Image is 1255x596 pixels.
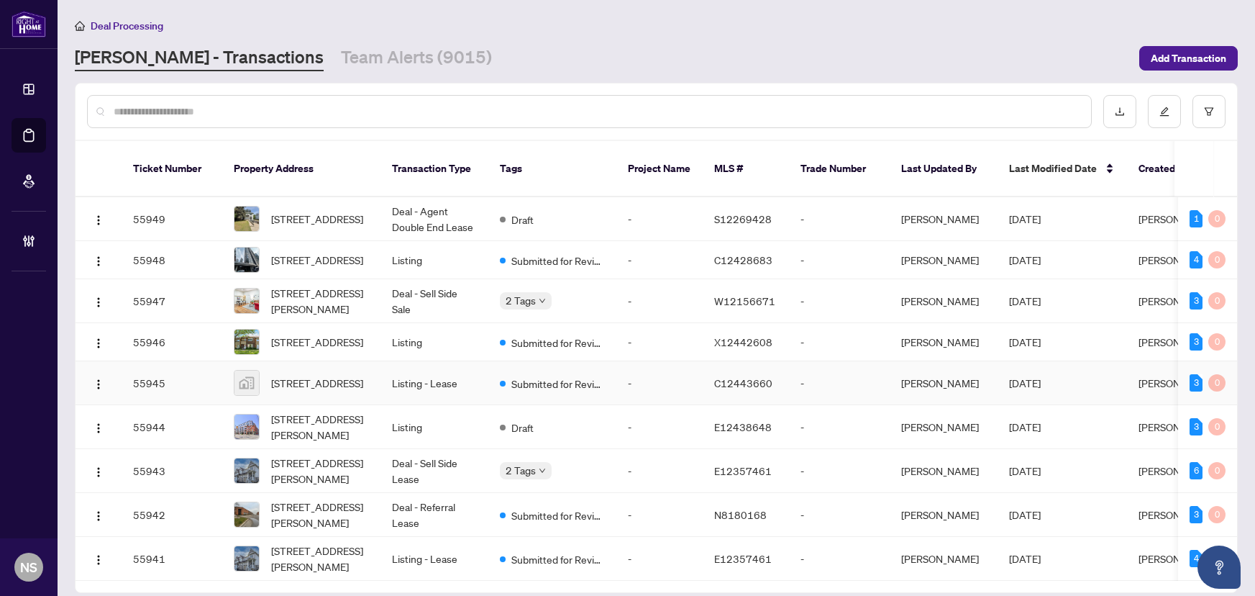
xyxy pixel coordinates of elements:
span: [STREET_ADDRESS][PERSON_NAME] [271,455,369,487]
span: home [75,21,85,31]
span: [STREET_ADDRESS][PERSON_NAME] [271,543,369,574]
td: Listing - Lease [380,537,488,581]
td: [PERSON_NAME] [890,197,998,241]
span: [PERSON_NAME] [1138,464,1216,477]
span: S12269428 [714,212,772,225]
div: 0 [1208,374,1226,392]
td: [PERSON_NAME] [890,493,998,537]
img: Logo [93,423,104,434]
th: Tags [488,141,616,197]
span: download [1115,107,1125,117]
img: thumbnail-img [234,502,259,527]
td: - [789,405,890,449]
span: Draft [511,420,534,435]
td: Deal - Sell Side Lease [380,449,488,493]
div: 0 [1208,506,1226,523]
div: 1 [1190,210,1202,227]
img: Logo [93,256,104,267]
td: - [616,241,703,279]
div: 0 [1208,462,1226,479]
td: Deal - Sell Side Sale [380,279,488,323]
span: 2 Tags [506,462,536,479]
button: edit [1148,95,1181,128]
img: Logo [93,379,104,390]
div: 3 [1190,418,1202,435]
div: 0 [1208,292,1226,310]
span: Submitted for Review [511,253,605,268]
td: - [616,361,703,405]
span: down [539,297,546,304]
button: Logo [87,330,110,353]
span: 2 Tags [506,292,536,309]
span: [PERSON_NAME] [1138,420,1216,433]
button: download [1103,95,1136,128]
span: Last Modified Date [1009,161,1097,176]
td: - [789,197,890,241]
img: thumbnail-img [234,330,259,354]
div: 0 [1208,418,1226,435]
span: [PERSON_NAME] [1138,212,1216,225]
span: [DATE] [1009,376,1041,389]
span: [DATE] [1009,464,1041,477]
div: 0 [1208,333,1226,351]
td: - [789,493,890,537]
span: [DATE] [1009,294,1041,307]
td: - [616,493,703,537]
td: - [616,323,703,361]
td: 55946 [122,323,222,361]
img: Logo [93,297,104,308]
th: MLS # [703,141,789,197]
td: Deal - Referral Lease [380,493,488,537]
span: Submitted for Review [511,551,605,567]
button: Add Transaction [1139,46,1238,71]
img: Logo [93,215,104,226]
img: Logo [93,554,104,566]
td: [PERSON_NAME] [890,241,998,279]
img: thumbnail-img [234,546,259,571]
td: [PERSON_NAME] [890,537,998,581]
th: Trade Number [789,141,890,197]
td: 55948 [122,241,222,279]
button: Logo [87,207,110,230]
button: Logo [87,415,110,438]
button: filter [1192,95,1226,128]
span: Draft [511,212,534,227]
span: [DATE] [1009,552,1041,565]
td: [PERSON_NAME] [890,361,998,405]
span: Submitted for Review [511,507,605,523]
div: 0 [1208,210,1226,227]
td: Listing - Lease [380,361,488,405]
img: thumbnail-img [234,248,259,272]
span: [STREET_ADDRESS][PERSON_NAME] [271,285,369,317]
img: logo [12,11,46,37]
span: [DATE] [1009,253,1041,266]
td: 55943 [122,449,222,493]
button: Logo [87,547,110,570]
button: Logo [87,503,110,526]
span: Submitted for Review [511,376,605,392]
img: thumbnail-img [234,415,259,439]
th: Last Updated By [890,141,998,197]
img: thumbnail-img [234,207,259,231]
span: X12442608 [714,335,772,348]
span: N8180168 [714,508,767,521]
td: - [789,279,890,323]
td: [PERSON_NAME] [890,323,998,361]
span: Add Transaction [1151,47,1226,70]
div: 3 [1190,506,1202,523]
span: E12357461 [714,464,772,477]
span: E12357461 [714,552,772,565]
span: NS [20,557,37,577]
td: Listing [380,405,488,449]
button: Logo [87,289,110,312]
td: [PERSON_NAME] [890,279,998,323]
td: Listing [380,241,488,279]
span: C12428683 [714,253,772,266]
span: [DATE] [1009,212,1041,225]
td: [PERSON_NAME] [890,449,998,493]
th: Created By [1127,141,1213,197]
span: C12443660 [714,376,772,389]
div: 4 [1190,251,1202,268]
td: - [616,405,703,449]
span: [DATE] [1009,420,1041,433]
